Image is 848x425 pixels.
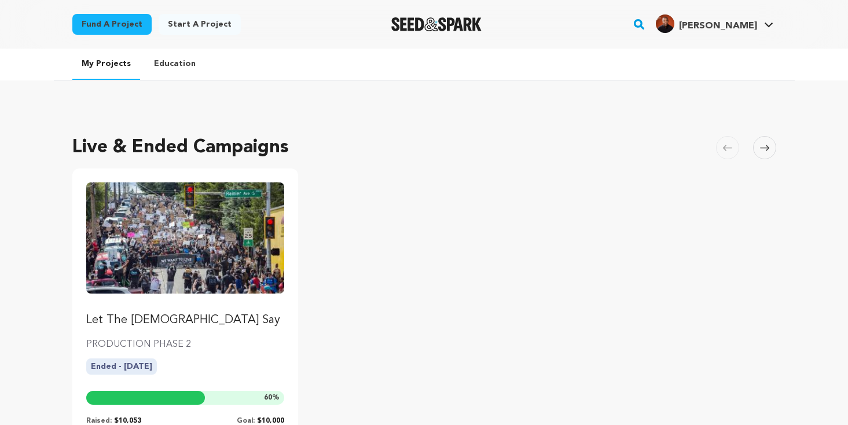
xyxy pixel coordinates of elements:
[391,17,482,31] img: Seed&Spark Logo Dark Mode
[656,14,757,33] div: Joe H.'s Profile
[86,312,285,328] p: Let The [DEMOGRAPHIC_DATA] Say
[237,417,255,424] span: Goal:
[654,12,776,36] span: Joe H.'s Profile
[72,49,140,80] a: My Projects
[656,14,674,33] img: image0%20%281%29.png
[264,393,280,402] span: %
[72,14,152,35] a: Fund a project
[654,12,776,33] a: Joe H.'s Profile
[264,394,272,401] span: 60
[679,21,757,31] span: [PERSON_NAME]
[159,14,241,35] a: Start a project
[86,338,285,351] p: PRODUCTION PHASE 2
[114,417,141,424] span: $10,053
[391,17,482,31] a: Seed&Spark Homepage
[86,417,112,424] span: Raised:
[257,417,284,424] span: $10,000
[86,182,285,328] a: Fund Let The Church Say
[72,134,289,162] h2: Live & Ended Campaigns
[145,49,205,79] a: Education
[86,358,157,375] p: Ended - [DATE]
